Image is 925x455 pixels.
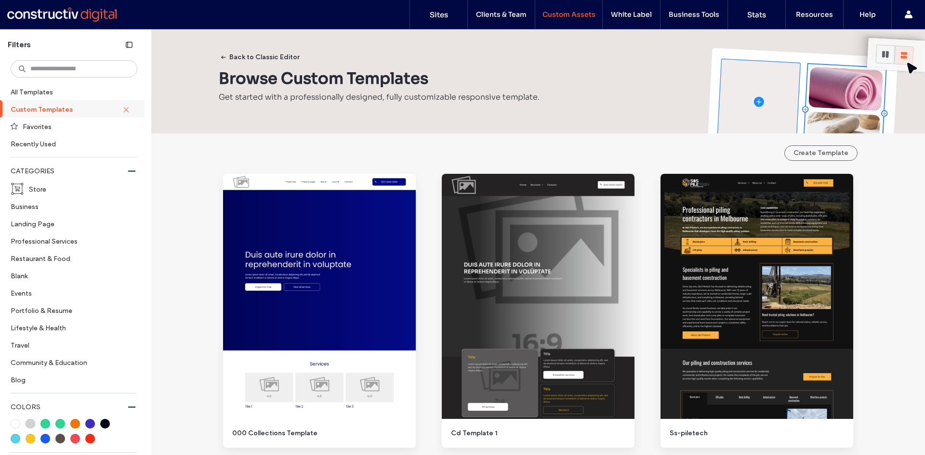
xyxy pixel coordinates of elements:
label: Custom Assets [542,10,595,19]
label: Professional Services [11,233,129,249]
label: Community & Education [11,354,129,371]
label: CATEGORIES [11,162,128,180]
label: Recently Used [11,135,129,152]
img: i_cart_boxed [11,182,24,195]
label: Favorites [23,118,129,135]
label: Stats [747,10,766,19]
label: Sites [430,10,448,19]
label: Custom Templates [11,101,122,117]
label: Blank [11,267,129,284]
label: All Templates [11,83,135,100]
button: Create Template [784,145,858,161]
label: Business [11,198,129,215]
label: COLORS [11,398,128,416]
label: Restaurant & Food [11,250,129,267]
label: Store [29,181,129,197]
label: Resources [796,10,833,19]
span: Get started with a professionally designed, fully customizable responsive template. [219,92,540,102]
label: Landing Page [11,215,129,232]
span: Filters [8,39,31,50]
label: Portfolio & Resume [11,302,129,319]
label: Business Tools [669,10,719,19]
button: Back to Classic Editor [212,50,308,65]
label: Blog [11,371,129,388]
span: Browse Custom Templates [219,69,428,88]
label: Lifestyle & Health [11,319,129,336]
label: Travel [11,337,129,353]
label: White Label [611,10,652,19]
label: Help [859,10,876,19]
label: Events [11,285,129,301]
label: Clients & Team [476,10,527,19]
